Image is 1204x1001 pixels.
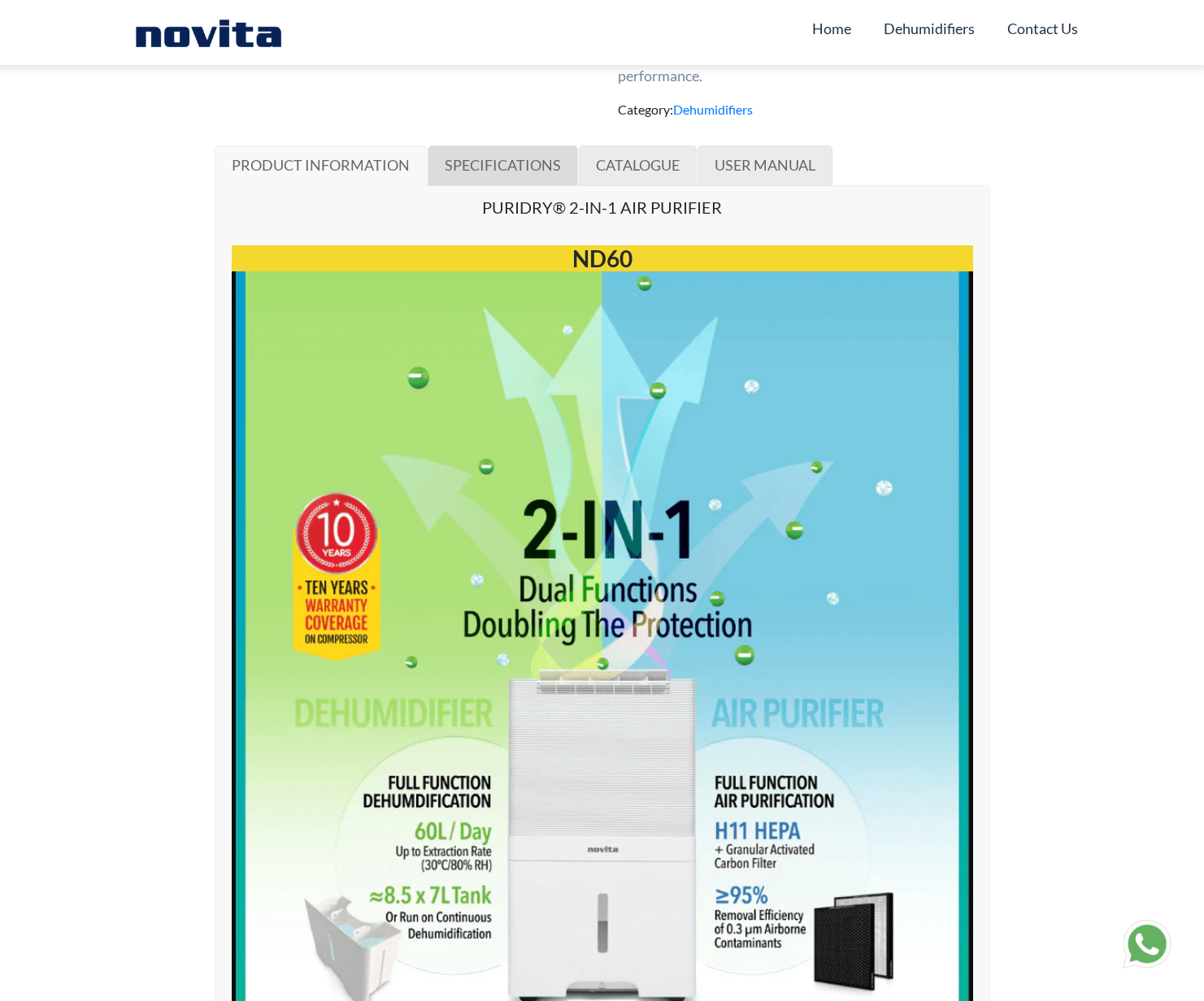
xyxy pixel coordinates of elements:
a: Dehumidifiers [673,102,753,117]
a: Home [812,13,851,44]
span: PRODUCT INFORMATION [232,156,410,174]
strong: ND60 [572,245,632,272]
span: Category: [618,102,753,117]
a: PRODUCT INFORMATION [215,145,427,186]
a: Contact Us [1007,13,1078,44]
span: SPECIFICATIONS [445,156,561,174]
a: USER MANUAL [698,145,832,186]
a: SPECIFICATIONS [428,145,578,186]
a: CATALOGUE [579,145,697,186]
span: USER MANUAL [715,156,815,174]
span: PURIDRY® 2-IN-1 AIR PURIFIER [482,197,722,217]
img: Novita [127,16,290,49]
a: Dehumidifiers [884,13,975,44]
span: CATALOGUE [596,156,680,174]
